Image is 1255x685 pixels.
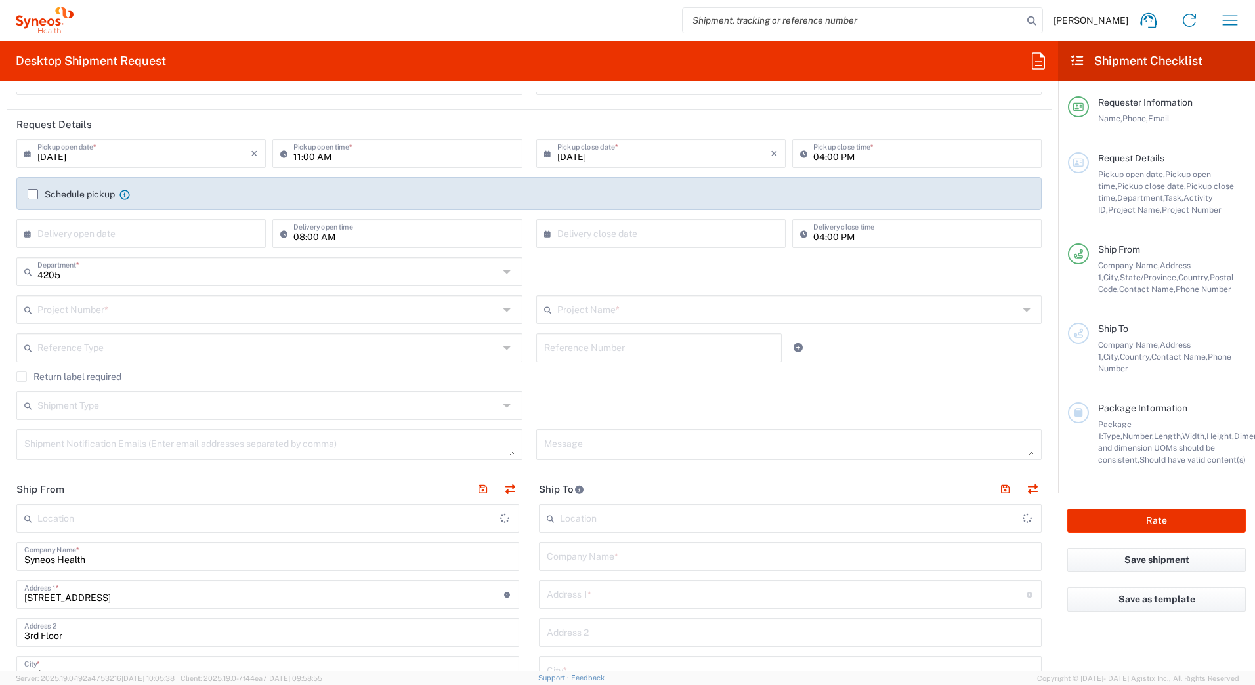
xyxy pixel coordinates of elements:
[1178,272,1210,282] span: Country,
[1162,205,1222,215] span: Project Number
[539,483,584,496] h2: Ship To
[571,674,605,682] a: Feedback
[1067,587,1246,612] button: Save as template
[1098,244,1140,255] span: Ship From
[1122,431,1154,441] span: Number,
[1148,114,1170,123] span: Email
[538,674,571,682] a: Support
[16,53,166,69] h2: Desktop Shipment Request
[121,675,175,682] span: [DATE] 10:05:38
[1120,352,1151,362] span: Country,
[1119,284,1176,294] span: Contact Name,
[1098,169,1165,179] span: Pickup open date,
[16,675,175,682] span: Server: 2025.19.0-192a4753216
[16,371,121,382] label: Return label required
[1176,284,1231,294] span: Phone Number
[1098,419,1132,441] span: Package 1:
[1139,455,1246,465] span: Should have valid content(s)
[1070,53,1202,69] h2: Shipment Checklist
[1098,153,1164,163] span: Request Details
[16,118,92,131] h2: Request Details
[1206,431,1234,441] span: Height,
[789,339,807,357] a: Add Reference
[1103,431,1122,441] span: Type,
[1098,403,1187,413] span: Package Information
[1151,352,1208,362] span: Contact Name,
[181,675,322,682] span: Client: 2025.19.0-7f44ea7
[1098,260,1160,270] span: Company Name,
[251,143,258,164] i: ×
[28,189,115,199] label: Schedule pickup
[1098,114,1122,123] span: Name,
[1182,431,1206,441] span: Width,
[16,483,64,496] h2: Ship From
[1067,509,1246,533] button: Rate
[1098,97,1193,108] span: Requester Information
[1037,673,1239,684] span: Copyright © [DATE]-[DATE] Agistix Inc., All Rights Reserved
[683,8,1023,33] input: Shipment, tracking or reference number
[267,675,322,682] span: [DATE] 09:58:55
[1117,181,1186,191] span: Pickup close date,
[1053,14,1128,26] span: [PERSON_NAME]
[1164,193,1183,203] span: Task,
[1108,205,1162,215] span: Project Name,
[1098,340,1160,350] span: Company Name,
[1120,272,1178,282] span: State/Province,
[1103,352,1120,362] span: City,
[1154,431,1182,441] span: Length,
[1067,548,1246,572] button: Save shipment
[1103,272,1120,282] span: City,
[1117,193,1164,203] span: Department,
[1122,114,1148,123] span: Phone,
[771,143,778,164] i: ×
[1098,323,1128,334] span: Ship To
